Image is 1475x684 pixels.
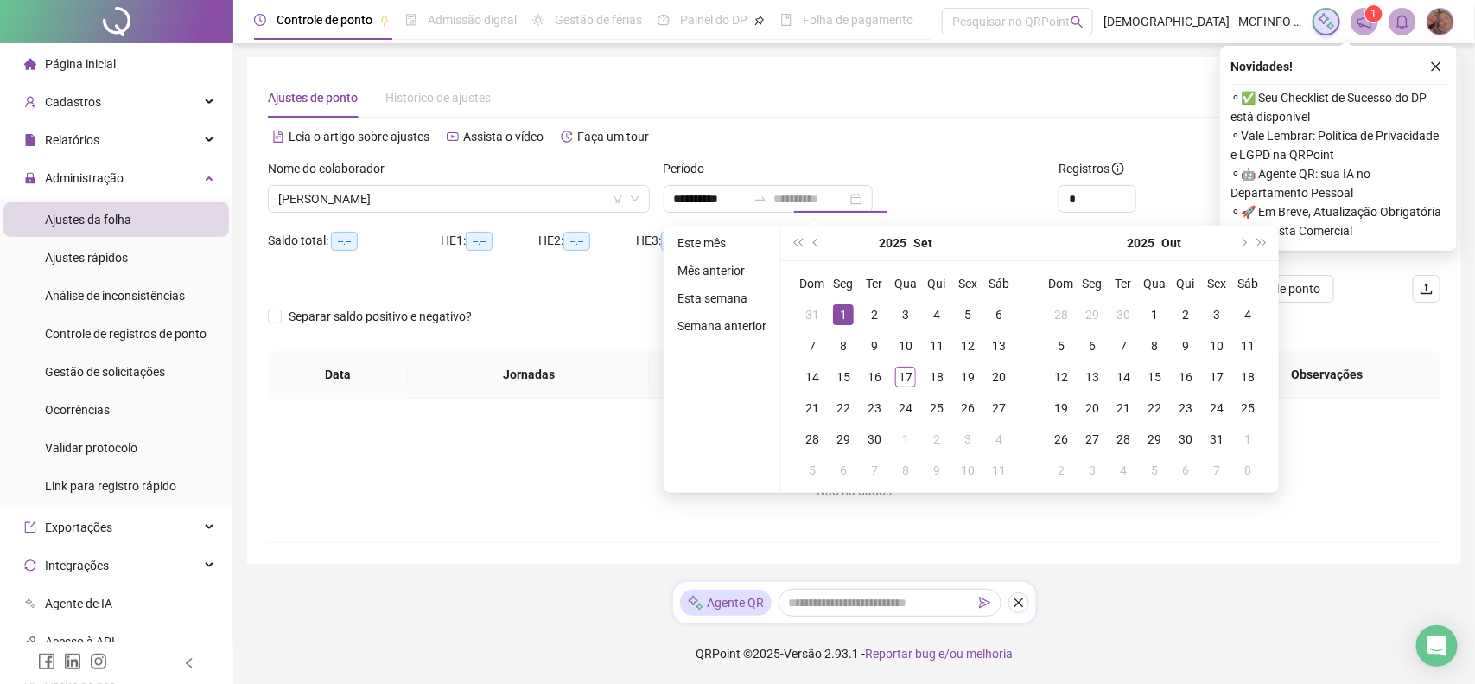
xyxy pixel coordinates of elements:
[1170,268,1201,299] th: Qui
[1230,126,1446,164] span: ⚬ Vale Lembrar: Política de Privacidade e LGPD na QRPoint
[1139,455,1170,486] td: 2025-11-05
[1046,268,1077,299] th: Dom
[1245,365,1408,384] span: Observações
[563,232,590,251] span: --:--
[1170,455,1201,486] td: 2025-11-06
[989,398,1009,419] div: 27
[1108,299,1139,330] td: 2025-09-30
[859,330,890,361] td: 2025-09-09
[1051,336,1071,356] div: 5
[1071,16,1084,29] span: search
[833,398,854,419] div: 22
[1077,299,1108,330] td: 2025-09-29
[1230,202,1446,240] span: ⚬ 🚀 Em Breve, Atualização Obrigatória de Proposta Comercial
[926,304,947,325] div: 4
[1113,398,1134,419] div: 21
[989,460,1009,481] div: 11
[405,14,417,26] span: file-done
[890,330,921,361] td: 2025-09-10
[859,361,890,393] td: 2025-09-16
[1112,163,1124,175] span: info-circle
[1046,424,1077,455] td: 2025-10-26
[1108,330,1139,361] td: 2025-10-07
[957,398,978,419] div: 26
[926,429,947,450] div: 2
[277,13,372,27] span: Controle de ponto
[983,330,1014,361] td: 2025-09-13
[754,16,765,26] span: pushpin
[671,260,773,281] li: Mês anterior
[671,288,773,309] li: Esta semana
[650,351,800,399] th: Entrada 1
[952,393,983,424] td: 2025-09-26
[957,429,978,450] div: 3
[1230,57,1293,76] span: Novidades !
[613,194,623,204] span: filter
[45,635,115,649] span: Acesso à API
[1103,12,1302,31] span: [DEMOGRAPHIC_DATA] - MCFINFO SOLUÇOES EM TECNOLOGIA
[1206,460,1227,481] div: 7
[1427,9,1453,35] img: 73296
[1046,299,1077,330] td: 2025-09-28
[979,597,991,609] span: send
[379,16,390,26] span: pushpin
[989,336,1009,356] div: 13
[272,131,284,143] span: file-text
[680,590,772,616] div: Agente QR
[802,429,823,450] div: 28
[1051,398,1071,419] div: 19
[1059,159,1124,178] span: Registros
[890,393,921,424] td: 2025-09-24
[1170,393,1201,424] td: 2025-10-23
[1144,460,1165,481] div: 5
[1082,304,1103,325] div: 29
[753,192,767,206] span: to
[1139,299,1170,330] td: 2025-10-01
[895,304,916,325] div: 3
[1144,336,1165,356] div: 8
[538,231,636,251] div: HE 2:
[1201,268,1232,299] th: Sex
[45,171,124,185] span: Administração
[45,365,165,379] span: Gestão de solicitações
[1077,330,1108,361] td: 2025-10-06
[780,14,792,26] span: book
[1175,398,1196,419] div: 23
[1046,330,1077,361] td: 2025-10-05
[864,304,885,325] div: 2
[1113,460,1134,481] div: 4
[784,647,822,661] span: Versão
[807,226,826,260] button: prev-year
[1077,393,1108,424] td: 2025-10-20
[865,647,1013,661] span: Reportar bug e/ou melhoria
[921,299,952,330] td: 2025-09-04
[408,351,650,399] th: Jornadas
[797,393,828,424] td: 2025-09-21
[952,455,983,486] td: 2025-10-10
[1113,367,1134,387] div: 14
[671,316,773,336] li: Semana anterior
[957,367,978,387] div: 19
[1108,361,1139,393] td: 2025-10-14
[957,336,978,356] div: 12
[1139,424,1170,455] td: 2025-10-29
[1357,14,1372,29] span: notification
[1113,336,1134,356] div: 7
[45,327,207,341] span: Controle de registros de ponto
[1206,429,1227,450] div: 31
[1046,455,1077,486] td: 2025-11-02
[24,559,36,572] span: sync
[24,636,36,648] span: api
[797,330,828,361] td: 2025-09-07
[797,268,828,299] th: Dom
[983,268,1014,299] th: Sáb
[282,307,479,326] span: Separar saldo positivo e negativo?
[630,194,640,204] span: down
[983,361,1014,393] td: 2025-09-20
[1201,330,1232,361] td: 2025-10-10
[1232,268,1263,299] th: Sáb
[890,424,921,455] td: 2025-10-01
[289,482,1421,501] div: Não há dados
[1046,393,1077,424] td: 2025-10-19
[463,130,544,144] span: Assista o vídeo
